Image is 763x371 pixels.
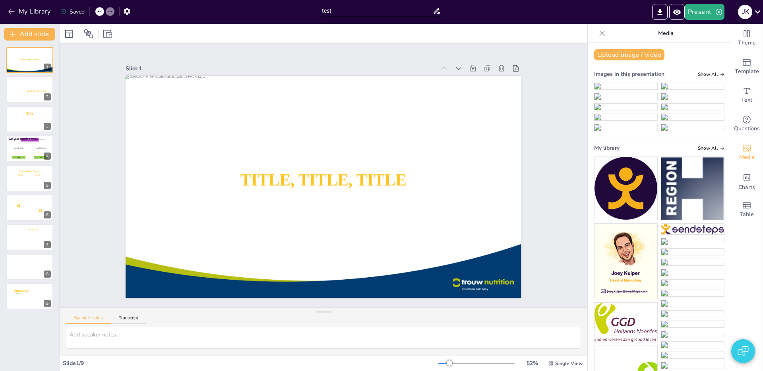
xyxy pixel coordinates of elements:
[741,96,752,104] span: Text
[738,183,755,192] span: Charts
[734,124,760,133] span: Questions
[594,70,664,78] span: Images in this presentation
[44,182,51,189] div: 5
[731,24,763,52] div: Change the overall theme
[6,195,53,221] div: 6
[322,5,433,17] input: Insert title
[595,93,657,100] img: 25d13717-8a6d-4cb8-b0dc-651fe9af4240.png
[661,249,724,255] img: 25d13717-8a6d-4cb8-b0dc-651fe9af4240.png
[731,110,763,138] div: Get real-time input from your audience
[63,359,438,367] div: Slide 1 / 9
[731,52,763,81] div: Add ready made slides
[6,224,53,250] div: 7
[595,124,657,131] img: 915dc7a9-d134-4e5d-a8dc-75c02a559a20.png
[738,39,756,47] span: Theme
[44,153,51,160] div: 4
[661,290,724,296] img: 915dc7a9-d134-4e5d-a8dc-75c02a559a20.png
[595,303,657,342] img: 300833d0-ee04-4d56-ad9a-c157ce1455ff.png
[661,331,724,338] img: 346cd622-8f1d-4989-ac16-592f1245098f.png
[84,29,93,39] span: Position
[595,114,657,120] img: 6a97ffc2-3037-4f1a-9038-e2c89a13de33.png
[661,93,724,100] img: 48d0e44e-2b75-4ed3-9770-8b9c5222e968.png
[6,254,53,280] div: 8
[111,315,146,324] button: Transcript
[6,283,53,309] div: 9
[9,137,38,140] span: Ask your question here...
[44,211,51,218] div: 6
[661,104,724,110] img: b1fdcab7-0207-4391-a61e-4691b17badcf.png
[555,360,583,367] span: Single View
[661,114,724,120] img: 346cd622-8f1d-4989-ac16-592f1245098f.png
[685,4,724,20] button: Present
[63,27,76,40] div: Layout
[661,124,724,131] img: 148342fd-2b83-438c-81c6-d9b7d4412d5f.png
[523,359,542,367] div: 52 %
[6,165,53,191] div: 5
[6,135,53,162] div: 4
[669,4,685,20] button: Preview Presentation
[44,123,51,130] div: 3
[698,145,724,151] span: Show all
[66,315,111,324] button: Speaker Notes
[60,8,85,15] div: Saved
[6,47,53,73] div: 1
[731,81,763,110] div: Add text boxes
[661,280,724,286] img: 915dc7a9-d134-4e5d-a8dc-75c02a559a20.png
[594,144,620,152] span: My library
[19,185,24,188] span: Content 3
[595,157,657,220] img: c67eb9fd-e36a-4bcd-9a27-eee1c886dfb1.png
[44,271,51,278] div: 8
[661,342,724,348] img: 148342fd-2b83-438c-81c6-d9b7d4412d5f.png
[661,321,724,327] img: b1fdcab7-0207-4391-a61e-4691b17badcf.png
[594,49,664,60] button: Upload image / video
[44,93,51,100] div: 2
[731,195,763,224] div: Add a table
[652,4,668,20] button: Export to PowerPoint
[44,300,51,307] div: 9
[661,259,724,265] img: 8195db27-8c62-4b80-a26d-1724b3110544.png
[661,269,724,276] img: 6a97ffc2-3037-4f1a-9038-e2c89a13de33.png
[661,157,724,220] img: b17994ac-a9ed-40de-b3bc-c27e49443020.png
[19,189,24,192] span: Content 4
[137,44,446,85] div: Slide 1
[661,362,724,369] img: 25d13717-8a6d-4cb8-b0dc-651fe9af4240.png
[740,210,754,219] span: Table
[661,352,724,358] img: 3c6716ca-81f0-48a9-b468-ba217fee0f44.png
[661,300,724,307] img: ee6d1335-97c4-499d-bb4f-74166cda87f9.png
[661,224,724,234] img: 0ed7f19d-42e2-4ed3-b170-27cf9f5e1a61.png
[738,5,752,19] div: J K
[6,106,53,132] div: 3
[661,83,724,89] img: ee6d1335-97c4-499d-bb4f-74166cda87f9.png
[595,104,657,110] img: 8195db27-8c62-4b80-a26d-1724b3110544.png
[44,64,51,71] div: 1
[738,4,752,20] button: J K
[6,76,53,102] div: 2
[731,138,763,167] div: Add images, graphics, shapes or video
[608,24,723,43] p: Media
[698,71,724,77] span: Show all
[595,83,657,89] img: 3c6716ca-81f0-48a9-b468-ba217fee0f44.png
[44,241,51,248] div: 7
[661,311,724,317] img: 48d0e44e-2b75-4ed3-9770-8b9c5222e968.png
[4,28,55,41] button: Add slide
[661,238,724,245] img: 3c6716ca-81f0-48a9-b468-ba217fee0f44.png
[739,153,755,162] span: Media
[102,27,114,40] div: Resize presentation
[16,116,43,124] span: Content here, content here, content here, content here, content here, content here, content here,...
[35,185,41,188] span: Content 3
[731,167,763,195] div: Add charts and graphs
[735,67,759,76] span: Template
[595,224,657,299] img: 763a9fb0-433c-4789-a58c-3768c1e210fa.png
[6,5,54,18] button: My Library
[35,189,41,192] span: Content 4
